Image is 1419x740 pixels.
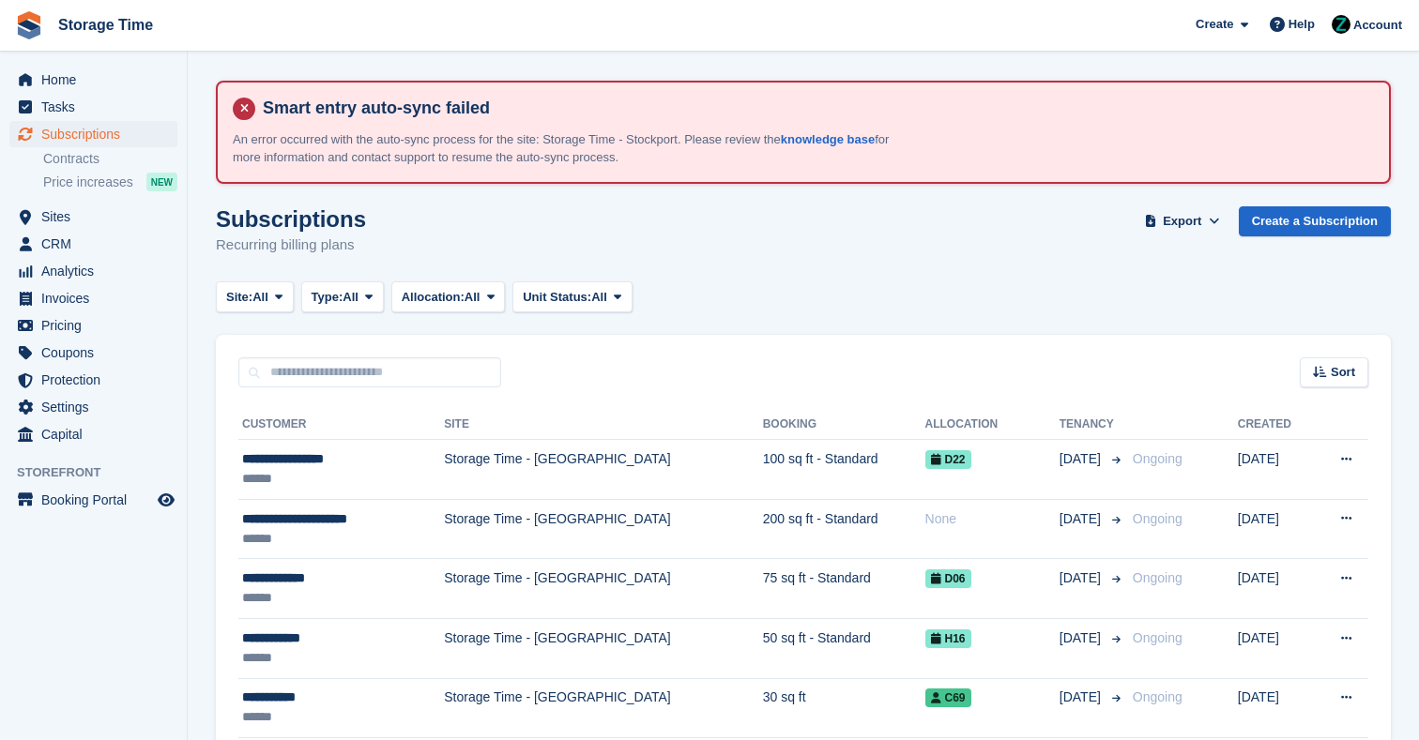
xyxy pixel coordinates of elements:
a: Create a Subscription [1239,206,1391,237]
th: Customer [238,410,444,440]
span: Unit Status: [523,288,591,307]
img: Zain Sarwar [1332,15,1350,34]
a: menu [9,421,177,447]
td: Storage Time - [GEOGRAPHIC_DATA] [444,559,762,619]
td: Storage Time - [GEOGRAPHIC_DATA] [444,499,762,559]
h1: Subscriptions [216,206,366,232]
span: Ongoing [1133,570,1182,585]
a: menu [9,340,177,366]
button: Allocation: All [391,281,506,312]
span: Sites [41,204,154,230]
a: menu [9,67,177,93]
td: [DATE] [1238,559,1313,619]
span: Booking Portal [41,487,154,513]
td: 30 sq ft [763,678,925,738]
span: [DATE] [1060,628,1105,648]
span: Account [1353,16,1402,35]
a: Price increases NEW [43,172,177,192]
td: [DATE] [1238,678,1313,738]
a: Contracts [43,150,177,168]
td: 100 sq ft - Standard [763,440,925,500]
a: menu [9,258,177,284]
span: Tasks [41,94,154,120]
button: Export [1141,206,1224,237]
span: Price increases [43,174,133,191]
th: Booking [763,410,925,440]
td: Storage Time - [GEOGRAPHIC_DATA] [444,618,762,678]
div: None [925,509,1060,529]
a: menu [9,94,177,120]
th: Site [444,410,762,440]
span: [DATE] [1060,568,1105,588]
span: [DATE] [1060,509,1105,529]
a: menu [9,394,177,420]
span: Storefront [17,463,187,482]
span: Export [1163,212,1201,231]
span: Create [1196,15,1233,34]
a: Preview store [155,489,177,511]
td: [DATE] [1238,499,1313,559]
a: menu [9,121,177,147]
th: Tenancy [1060,410,1125,440]
button: Type: All [301,281,384,312]
a: menu [9,312,177,339]
span: Ongoing [1133,451,1182,466]
span: CRM [41,231,154,257]
span: Coupons [41,340,154,366]
span: Capital [41,421,154,447]
th: Allocation [925,410,1060,440]
a: menu [9,487,177,513]
td: 50 sq ft - Standard [763,618,925,678]
p: Recurring billing plans [216,234,366,256]
span: C69 [925,688,971,707]
a: menu [9,367,177,393]
span: Ongoing [1133,630,1182,645]
span: Sort [1331,363,1355,382]
p: An error occurred with the auto-sync process for the site: Storage Time - Stockport. Please revie... [233,130,890,167]
span: Invoices [41,285,154,311]
span: Ongoing [1133,511,1182,526]
td: 200 sq ft - Standard [763,499,925,559]
a: menu [9,204,177,230]
span: Pricing [41,312,154,339]
span: Protection [41,367,154,393]
a: Storage Time [51,9,160,40]
span: All [252,288,268,307]
th: Created [1238,410,1313,440]
td: Storage Time - [GEOGRAPHIC_DATA] [444,440,762,500]
span: Subscriptions [41,121,154,147]
h4: Smart entry auto-sync failed [255,98,1374,119]
span: H16 [925,629,971,648]
a: knowledge base [781,132,875,146]
span: Help [1289,15,1315,34]
span: [DATE] [1060,449,1105,469]
img: stora-icon-8386f47178a22dfd0bd8f6a31ec36ba5ce8667c1dd55bd0f319d3a0aa187defe.svg [15,11,43,39]
td: [DATE] [1238,618,1313,678]
span: Settings [41,394,154,420]
span: D06 [925,569,971,588]
td: [DATE] [1238,440,1313,500]
button: Site: All [216,281,294,312]
span: Ongoing [1133,689,1182,704]
span: All [591,288,607,307]
button: Unit Status: All [512,281,632,312]
span: Allocation: [402,288,465,307]
span: All [343,288,359,307]
td: Storage Time - [GEOGRAPHIC_DATA] [444,678,762,738]
span: Analytics [41,258,154,284]
span: Site: [226,288,252,307]
div: NEW [146,173,177,191]
span: Home [41,67,154,93]
a: menu [9,231,177,257]
td: 75 sq ft - Standard [763,559,925,619]
span: All [465,288,481,307]
span: D22 [925,450,971,469]
span: Type: [312,288,343,307]
span: [DATE] [1060,687,1105,707]
a: menu [9,285,177,311]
